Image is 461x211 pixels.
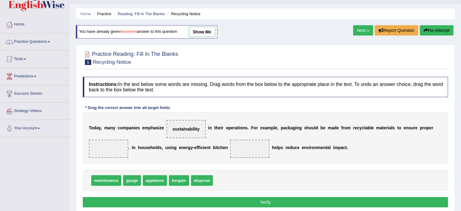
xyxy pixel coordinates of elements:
[128,145,129,150] b: .
[197,145,198,150] b: f
[148,145,150,150] b: e
[204,145,207,150] b: e
[146,145,148,150] b: s
[123,125,126,130] b: m
[83,50,178,65] h2: Practice Reading: Fill In The Blanks
[162,125,164,130] b: e
[409,125,411,130] b: s
[89,125,91,130] b: T
[91,125,94,130] b: o
[353,25,373,36] a: Next »
[222,125,223,130] b: r
[338,145,341,150] b: p
[218,125,221,130] b: e
[120,29,137,34] b: incorrect
[216,145,218,150] b: t
[218,145,220,150] b: c
[89,82,118,87] b: Instructions:
[181,145,184,150] b: n
[83,197,448,207] button: Verify
[220,145,223,150] b: h
[347,145,348,150] b: .
[424,125,427,130] b: o
[320,125,323,130] b: b
[143,145,146,150] b: u
[287,145,289,150] b: e
[169,175,189,186] span: bargain
[341,125,343,130] b: f
[415,125,417,130] b: e
[376,125,380,130] b: m
[149,125,151,130] b: p
[317,145,321,150] b: m
[342,125,344,130] b: r
[316,125,318,130] b: d
[189,27,215,37] a: show me
[382,125,384,130] b: t
[304,145,307,150] b: n
[0,51,69,66] a: Tests
[94,125,96,130] b: d
[157,145,159,150] b: d
[123,175,141,186] span: gauge
[101,125,102,130] b: ,
[403,125,406,130] b: e
[341,145,343,150] b: a
[262,125,265,130] b: x
[307,145,309,150] b: v
[203,145,204,150] b: i
[296,125,297,130] b: i
[386,125,388,130] b: r
[272,145,275,150] b: h
[83,77,448,97] h4: In the text below some words are missing. Drag words from the box below to the appropriate place ...
[265,125,267,130] b: a
[334,125,337,130] b: d
[399,125,401,130] b: o
[251,125,254,130] b: F
[156,125,158,130] b: s
[274,125,275,130] b: l
[134,125,135,130] b: i
[184,145,186,150] b: e
[309,125,312,130] b: o
[171,145,174,150] b: n
[138,145,141,150] b: h
[248,125,249,130] b: .
[83,105,172,111] div: * Drag the correct answer into all target fields
[80,12,91,16] a: Home
[0,33,69,49] a: Practice Questions
[129,125,132,130] b: a
[213,145,215,150] b: k
[239,125,240,130] b: i
[91,175,121,186] span: maintenance
[223,145,225,150] b: e
[168,145,170,150] b: s
[209,145,211,150] b: t
[427,125,429,130] b: p
[135,125,138,130] b: e
[256,125,258,130] b: r
[281,125,283,130] b: p
[118,12,165,16] a: Reading: Fill In The Blanks
[297,125,299,130] b: n
[370,125,371,130] b: l
[191,145,193,150] b: y
[199,145,201,150] b: i
[166,120,206,138] span: Drop target
[306,125,309,130] b: h
[299,125,302,130] b: g
[142,125,145,130] b: e
[96,125,99,130] b: a
[292,145,295,150] b: u
[368,125,370,130] b: b
[362,125,364,130] b: c
[120,125,123,130] b: o
[329,145,331,150] b: l
[201,145,203,150] b: c
[235,125,237,130] b: a
[154,125,156,130] b: a
[240,125,243,130] b: o
[344,125,347,130] b: o
[159,145,162,150] b: s
[297,145,299,150] b: e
